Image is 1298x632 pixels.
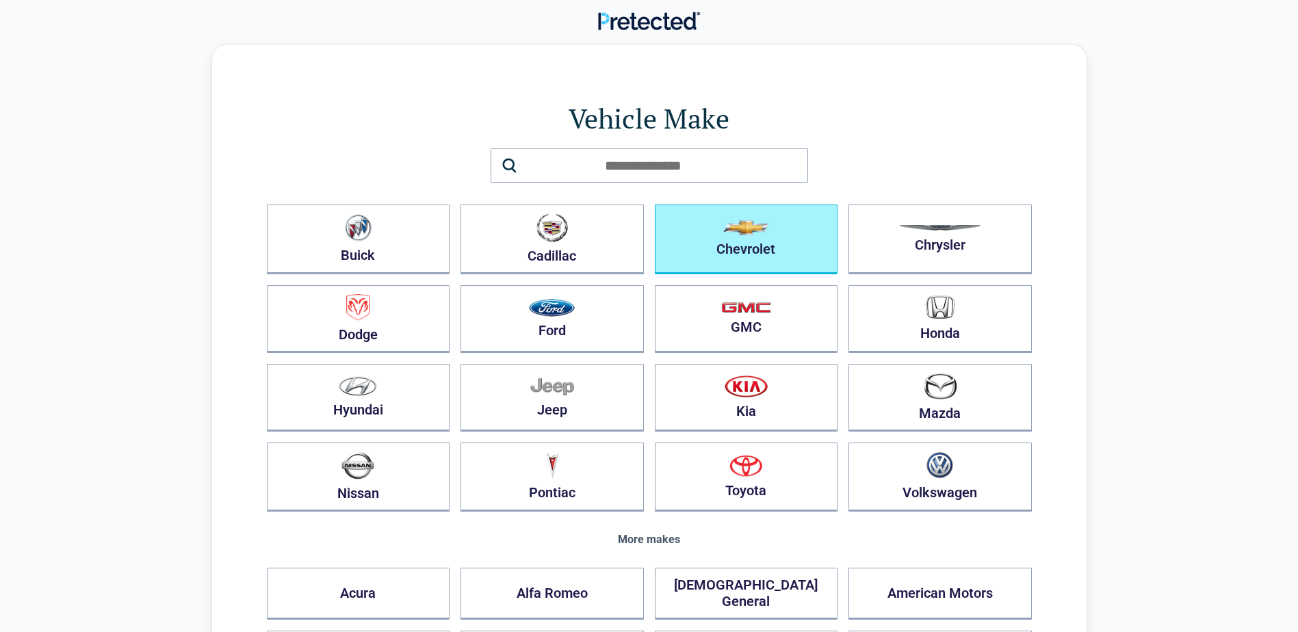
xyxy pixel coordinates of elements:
[460,568,644,620] button: Alfa Romeo
[655,568,838,620] button: [DEMOGRAPHIC_DATA] General
[848,285,1032,353] button: Honda
[267,534,1032,546] div: More makes
[655,285,838,353] button: GMC
[267,364,450,432] button: Hyundai
[848,205,1032,274] button: Chrysler
[267,568,450,620] button: Acura
[460,205,644,274] button: Cadillac
[655,443,838,512] button: Toyota
[460,364,644,432] button: Jeep
[848,443,1032,512] button: Volkswagen
[460,443,644,512] button: Pontiac
[655,205,838,274] button: Chevrolet
[848,364,1032,432] button: Mazda
[267,443,450,512] button: Nissan
[267,205,450,274] button: Buick
[460,285,644,353] button: Ford
[267,99,1032,137] h1: Vehicle Make
[267,285,450,353] button: Dodge
[655,364,838,432] button: Kia
[848,568,1032,620] button: American Motors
